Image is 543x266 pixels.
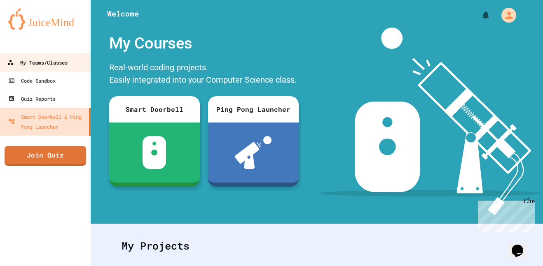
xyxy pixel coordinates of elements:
div: Smart Doorbell [109,96,200,123]
img: ppl-with-ball.png [235,136,271,169]
div: Real-world coding projects. Easily integrated into your Computer Science class. [105,59,303,90]
iframe: chat widget [508,233,535,258]
a: Join Quiz [5,146,86,166]
div: Ping Pong Launcher [208,96,299,123]
div: My Account [493,6,518,25]
div: My Projects [113,230,520,262]
img: sdb-white.svg [143,136,166,169]
iframe: chat widget [475,197,535,232]
div: My Teams/Classes [7,58,68,68]
div: Code Sandbox [8,76,56,86]
div: My Notifications [466,8,493,22]
div: Chat with us now!Close [3,3,57,52]
div: My Courses [105,28,303,59]
div: Quiz Reports [8,94,56,104]
img: banner-image-my-projects.png [319,28,540,215]
div: Smart Doorbell & Ping Pong Launcher [8,112,86,132]
img: logo-orange.svg [8,8,82,30]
